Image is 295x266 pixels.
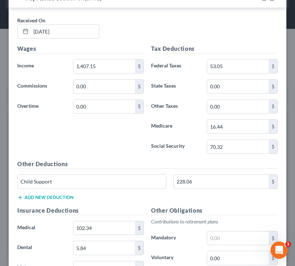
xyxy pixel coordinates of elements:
h5: Other Obligations [151,206,278,215]
h5: Insurance Deductions [17,206,144,215]
label: Overtime [14,99,69,114]
div: $ [135,100,144,114]
label: Commissions [14,79,69,94]
div: $ [135,59,144,73]
label: Dental [14,241,69,255]
div: $ [269,59,277,73]
div: $ [269,231,277,245]
input: 0.00 [207,231,269,245]
span: 1 [285,241,291,247]
span: Income [17,62,34,68]
div: $ [135,241,144,255]
input: 0.00 [73,100,135,114]
input: MM/DD/YYYY [31,25,99,38]
div: $ [269,251,277,265]
input: Specify... [18,175,166,189]
input: 0.00 [207,100,269,114]
input: 0.00 [207,140,269,154]
label: State Taxes [147,79,203,94]
h5: Wages [17,44,144,53]
input: 0.00 [207,251,269,265]
input: 0.00 [207,59,269,73]
input: 0.00 [73,221,135,235]
input: 0.00 [207,120,269,133]
label: Mandatory [147,231,203,245]
iframe: Intercom live chat [271,241,288,259]
label: Medical [14,221,69,235]
label: Social Security [147,139,203,154]
input: 0.00 [73,59,135,73]
input: 0.00 [174,175,269,189]
label: Voluntary [147,251,203,265]
h5: Other Deductions [17,160,278,169]
div: $ [269,100,277,114]
h5: Tax Deductions [151,44,278,53]
div: $ [135,221,144,235]
input: 0.00 [73,80,135,93]
div: $ [269,175,277,189]
div: $ [269,140,277,154]
span: Received On [17,17,45,23]
label: Federal Taxes [147,59,203,74]
label: Other Taxes [147,99,203,114]
p: Contributions to retirement plans [151,218,278,225]
div: $ [135,80,144,93]
div: $ [269,120,277,133]
label: Medicare [147,119,203,134]
button: Add new deduction [17,195,73,200]
input: 0.00 [73,241,135,255]
input: 0.00 [207,80,269,93]
div: $ [269,80,277,93]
